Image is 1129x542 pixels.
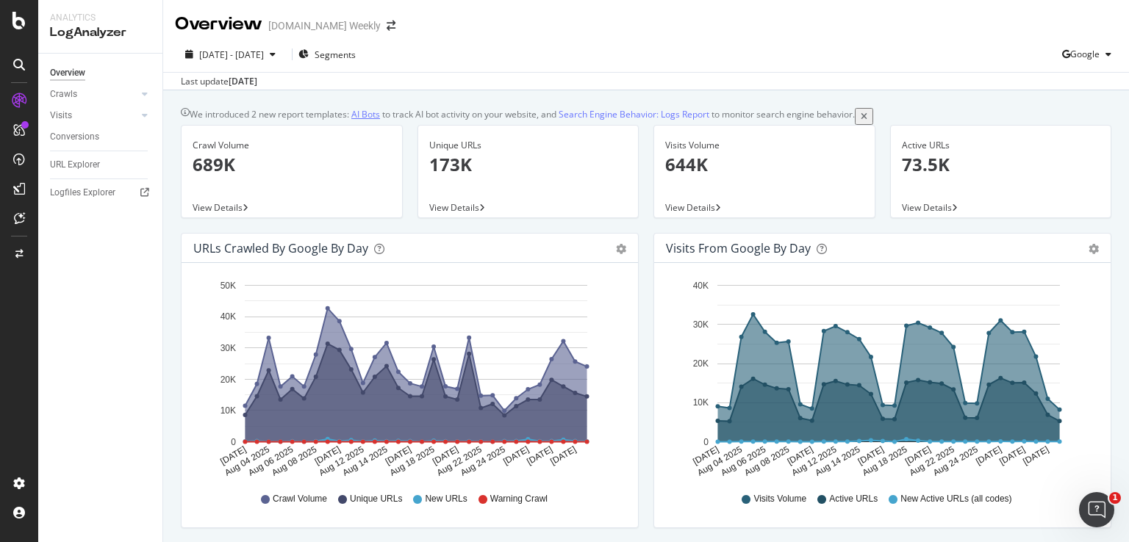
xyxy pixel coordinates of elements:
text: Aug 12 2025 [790,444,839,478]
text: Aug 14 2025 [814,444,862,478]
text: 40K [693,281,709,291]
text: [DATE] [501,444,531,467]
text: Aug 14 2025 [341,444,390,478]
text: Aug 18 2025 [861,444,909,478]
span: Active URLs [829,493,878,505]
div: [DATE] [229,75,257,88]
span: View Details [665,201,715,214]
div: gear [1089,244,1099,254]
text: Aug 08 2025 [270,444,318,478]
button: close banner [855,108,873,125]
button: Google [1062,43,1117,66]
div: Active URLs [902,139,1100,152]
text: Aug 04 2025 [223,444,271,478]
text: 0 [231,437,236,447]
text: Aug 12 2025 [318,444,366,478]
text: [DATE] [691,444,720,467]
text: 50K [221,281,236,291]
text: [DATE] [1021,444,1050,467]
text: Aug 06 2025 [246,444,295,478]
div: Logfiles Explorer [50,185,115,200]
div: URL Explorer [50,157,100,173]
text: Aug 06 2025 [719,444,767,478]
span: Visits Volume [753,493,806,505]
span: View Details [193,201,243,214]
a: Crawls [50,87,137,102]
text: 10K [221,406,236,416]
text: Aug 04 2025 [695,444,744,478]
svg: A chart. [666,275,1094,479]
span: Google [1070,48,1100,60]
span: Unique URLs [350,493,402,505]
text: Aug 18 2025 [388,444,437,478]
p: 689K [193,152,391,177]
div: We introduced 2 new report templates: to track AI bot activity on your website, and to monitor se... [190,108,855,125]
div: Crawl Volume [193,139,391,152]
span: New Active URLs (all codes) [900,493,1011,505]
span: 1 [1109,492,1121,504]
span: [DATE] - [DATE] [199,48,264,61]
text: 20K [693,359,709,369]
p: 73.5K [902,152,1100,177]
text: 30K [221,343,236,353]
div: gear [616,244,626,254]
text: 0 [703,437,709,447]
div: Crawls [50,87,77,102]
text: [DATE] [903,444,933,467]
text: [DATE] [218,444,248,467]
a: URL Explorer [50,157,152,173]
text: 40K [221,312,236,322]
text: Aug 08 2025 [742,444,791,478]
span: Crawl Volume [273,493,327,505]
a: Conversions [50,129,152,145]
div: URLs Crawled by Google by day [193,241,368,256]
span: Warning Crawl [490,493,548,505]
div: Overview [50,65,85,81]
span: New URLs [425,493,467,505]
p: 644K [665,152,864,177]
div: Last update [181,75,257,88]
text: [DATE] [856,444,886,467]
text: 20K [221,375,236,385]
span: View Details [429,201,479,214]
text: [DATE] [313,444,343,467]
div: Unique URLs [429,139,628,152]
div: Visits from Google by day [666,241,811,256]
text: Aug 22 2025 [435,444,484,478]
div: Overview [175,12,262,37]
text: Aug 22 2025 [908,444,956,478]
button: [DATE] - [DATE] [175,48,286,62]
button: Segments [298,43,356,66]
text: [DATE] [786,444,815,467]
a: Visits [50,108,137,123]
text: Aug 24 2025 [931,444,980,478]
a: Search Engine Behavior: Logs Report [559,108,709,120]
svg: A chart. [193,275,621,479]
div: arrow-right-arrow-left [387,21,395,31]
text: [DATE] [384,444,413,467]
text: [DATE] [997,444,1027,467]
span: Segments [315,48,356,61]
p: 173K [429,152,628,177]
text: 30K [693,319,709,330]
iframe: Intercom live chat [1079,492,1114,527]
div: Visits Volume [665,139,864,152]
text: [DATE] [548,444,578,467]
text: [DATE] [525,444,554,467]
span: View Details [902,201,952,214]
a: Logfiles Explorer [50,185,152,200]
div: Conversions [50,129,99,145]
a: Overview [50,65,152,81]
div: [DOMAIN_NAME] Weekly [268,18,381,33]
text: 10K [693,398,709,408]
text: Aug 24 2025 [459,444,507,478]
div: LogAnalyzer [50,24,151,41]
div: Visits [50,108,72,123]
text: [DATE] [974,444,1003,467]
div: info banner [181,108,1111,125]
text: [DATE] [431,444,460,467]
a: AI Bots [351,108,380,120]
div: Analytics [50,12,151,24]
